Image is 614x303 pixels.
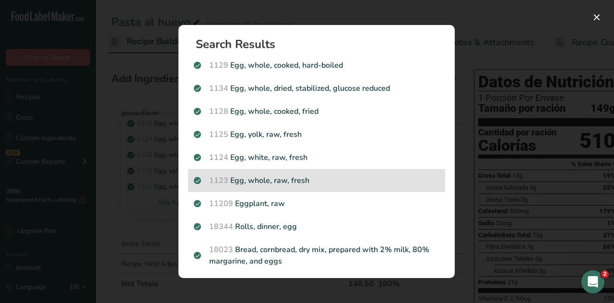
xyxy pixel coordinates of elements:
span: 1129 [209,60,228,71]
span: 2 [601,270,609,278]
h1: Search Results [196,38,445,50]
p: Bread, cornbread, dry mix, prepared with 2% milk, 80% margarine, and eggs [194,244,439,267]
p: Egg, whole, cooked, fried [194,106,439,117]
span: 18023 [209,244,233,255]
iframe: Intercom live chat [581,270,604,293]
span: 1134 [209,83,228,94]
span: 1123 [209,175,228,186]
p: Egg, whole, raw, fresh [194,175,439,186]
span: 11209 [209,198,233,209]
span: 1124 [209,152,228,163]
span: 1125 [209,129,228,140]
p: Egg, yolk, raw, fresh [194,129,439,140]
span: 1128 [209,106,228,117]
p: Egg, white, raw, fresh [194,152,439,163]
p: Egg, whole, dried, stabilized, glucose reduced [194,83,439,94]
p: Egg, whole, cooked, hard-boiled [194,60,439,71]
span: 18344 [209,221,233,232]
p: Rolls, dinner, egg [194,221,439,232]
p: Eggplant, raw [194,198,439,209]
